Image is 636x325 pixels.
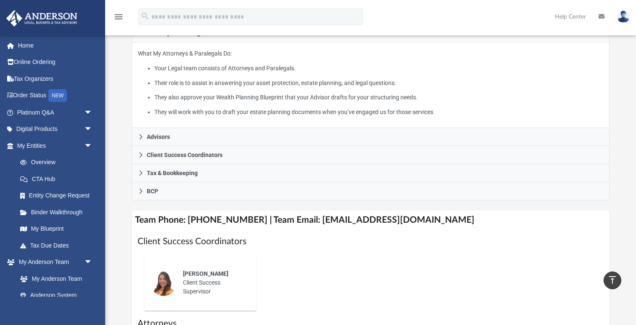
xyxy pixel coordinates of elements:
li: Their role is to assist in answering your asset protection, estate planning, and legal questions. [154,78,603,88]
a: vertical_align_top [604,272,621,289]
a: My Blueprint [12,221,101,237]
span: Advisors [147,134,170,140]
li: They will work with you to draft your estate planning documents when you’ve engaged us for those ... [154,107,603,117]
img: User Pic [617,11,630,23]
a: Digital Productsarrow_drop_down [6,121,105,138]
a: My Anderson Teamarrow_drop_down [6,254,101,271]
a: Order StatusNEW [6,87,105,104]
i: search [140,11,150,21]
span: Attorneys & Paralegals [147,30,208,36]
li: They also approve your Wealth Planning Blueprint that your Advisor drafts for your structuring ne... [154,92,603,103]
a: My Anderson Team [12,270,97,287]
h1: Client Success Coordinators [138,235,604,248]
h4: Team Phone: [PHONE_NUMBER] | Team Email: [EMAIL_ADDRESS][DOMAIN_NAME] [132,210,609,229]
span: arrow_drop_down [84,104,101,121]
p: What My Attorneys & Paralegals Do: [138,48,603,117]
a: Tax Organizers [6,70,105,87]
img: thumbnail [150,269,177,296]
i: vertical_align_top [607,275,617,285]
img: Anderson Advisors Platinum Portal [4,10,80,27]
div: NEW [48,89,67,102]
span: BCP [147,188,158,194]
a: Anderson System [12,287,101,304]
a: BCP [132,182,609,200]
span: [PERSON_NAME] [183,270,228,277]
span: arrow_drop_down [84,121,101,138]
i: menu [114,12,124,22]
a: Home [6,37,105,54]
span: arrow_drop_down [84,137,101,155]
a: Binder Walkthrough [12,204,105,221]
div: Attorneys & Paralegals [132,43,609,128]
li: Your Legal team consists of Attorneys and Paralegals. [154,63,603,74]
a: Client Success Coordinators [132,146,609,164]
span: Client Success Coordinators [147,152,223,158]
a: Overview [12,154,105,171]
a: Tax & Bookkeeping [132,164,609,182]
a: CTA Hub [12,170,105,187]
span: Tax & Bookkeeping [147,170,198,176]
a: Platinum Q&Aarrow_drop_down [6,104,105,121]
a: Tax Due Dates [12,237,105,254]
span: arrow_drop_down [84,254,101,271]
a: Advisors [132,128,609,146]
a: Online Ordering [6,54,105,71]
a: menu [114,16,124,22]
a: Entity Change Request [12,187,105,204]
a: My Entitiesarrow_drop_down [6,137,105,154]
div: Client Success Supervisor [177,264,251,302]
